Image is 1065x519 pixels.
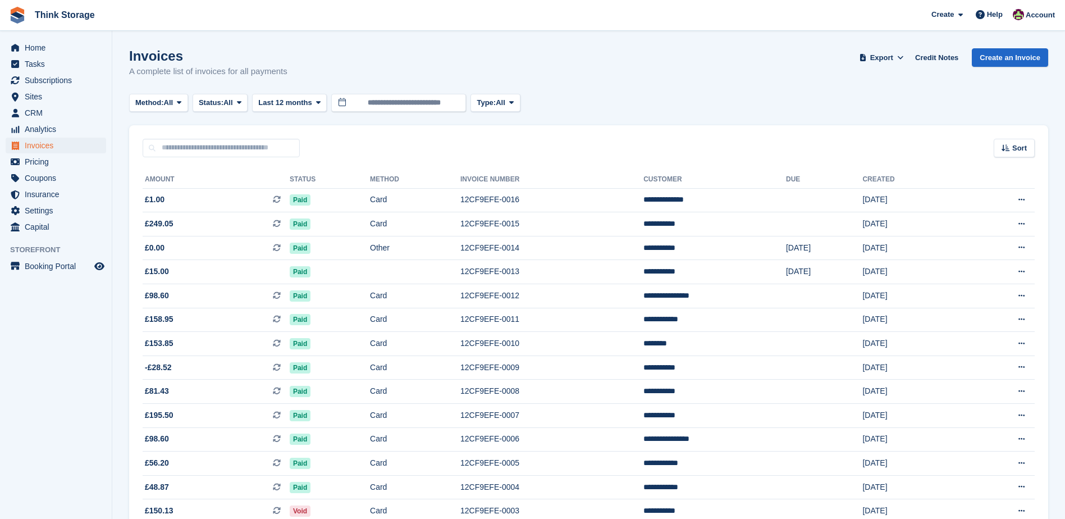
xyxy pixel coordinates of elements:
span: -£28.52 [145,362,171,374]
td: [DATE] [862,308,962,332]
span: Sites [25,89,92,104]
span: Capital [25,219,92,235]
span: Booking Portal [25,258,92,274]
span: All [164,97,173,108]
th: Created [862,171,962,189]
span: Sort [1012,143,1027,154]
span: Tasks [25,56,92,72]
th: Amount [143,171,290,189]
td: [DATE] [862,427,962,452]
a: Think Storage [30,6,99,24]
span: Settings [25,203,92,218]
span: £81.43 [145,385,169,397]
td: Card [370,308,460,332]
span: Storefront [10,244,112,256]
td: 12CF9EFE-0014 [460,236,643,260]
th: Customer [643,171,786,189]
td: [DATE] [862,452,962,476]
td: 12CF9EFE-0011 [460,308,643,332]
td: [DATE] [862,236,962,260]
a: Credit Notes [911,48,963,67]
span: Paid [290,290,310,302]
span: Create [931,9,954,20]
span: All [496,97,505,108]
span: Void [290,506,310,517]
span: Paid [290,314,310,325]
a: menu [6,105,106,121]
span: £249.05 [145,218,173,230]
button: Export [857,48,906,67]
a: menu [6,138,106,153]
td: 12CF9EFE-0012 [460,284,643,308]
th: Due [786,171,862,189]
td: [DATE] [862,188,962,212]
td: [DATE] [862,260,962,284]
span: £15.00 [145,266,169,277]
span: Type: [477,97,496,108]
span: All [223,97,233,108]
a: Preview store [93,259,106,273]
a: Create an Invoice [972,48,1048,67]
td: 12CF9EFE-0005 [460,452,643,476]
td: Card [370,188,460,212]
a: menu [6,121,106,137]
td: [DATE] [862,404,962,428]
span: £153.85 [145,338,173,349]
td: [DATE] [862,475,962,499]
span: Paid [290,218,310,230]
span: £1.00 [145,194,164,206]
span: Paid [290,243,310,254]
td: 12CF9EFE-0008 [460,380,643,404]
td: Card [370,356,460,380]
span: Invoices [25,138,92,153]
span: Last 12 months [258,97,312,108]
span: Paid [290,458,310,469]
span: £158.95 [145,313,173,325]
td: 12CF9EFE-0006 [460,427,643,452]
a: menu [6,186,106,202]
td: Other [370,236,460,260]
span: Status: [199,97,223,108]
a: menu [6,219,106,235]
th: Status [290,171,370,189]
a: menu [6,154,106,170]
td: [DATE] [862,380,962,404]
td: Card [370,284,460,308]
button: Last 12 months [252,94,327,112]
td: Card [370,452,460,476]
span: Paid [290,194,310,206]
span: Coupons [25,170,92,186]
img: stora-icon-8386f47178a22dfd0bd8f6a31ec36ba5ce8667c1dd55bd0f319d3a0aa187defe.svg [9,7,26,24]
button: Status: All [193,94,248,112]
td: Card [370,404,460,428]
span: Pricing [25,154,92,170]
a: menu [6,40,106,56]
span: Paid [290,434,310,445]
span: CRM [25,105,92,121]
span: Subscriptions [25,72,92,88]
td: 12CF9EFE-0009 [460,356,643,380]
button: Method: All [129,94,188,112]
span: £195.50 [145,409,173,421]
a: menu [6,89,106,104]
th: Method [370,171,460,189]
th: Invoice Number [460,171,643,189]
span: Paid [290,410,310,421]
span: Paid [290,338,310,349]
span: £150.13 [145,505,173,517]
button: Type: All [470,94,520,112]
span: Insurance [25,186,92,202]
a: menu [6,258,106,274]
span: Method: [135,97,164,108]
span: £98.60 [145,433,169,445]
td: 12CF9EFE-0004 [460,475,643,499]
span: Paid [290,362,310,374]
td: [DATE] [786,260,862,284]
td: [DATE] [786,236,862,260]
a: menu [6,170,106,186]
td: [DATE] [862,284,962,308]
span: £48.87 [145,481,169,493]
td: [DATE] [862,212,962,236]
span: £98.60 [145,290,169,302]
td: Card [370,475,460,499]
